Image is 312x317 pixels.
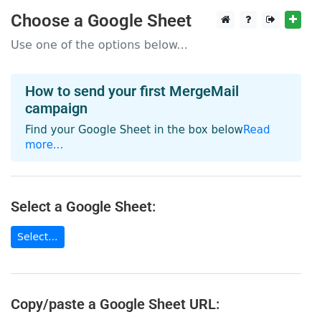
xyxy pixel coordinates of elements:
[11,37,301,52] p: Use one of the options below...
[11,11,301,32] h3: Choose a Google Sheet
[11,295,301,313] h4: Copy/paste a Google Sheet URL:
[25,82,287,117] h4: How to send your first MergeMail campaign
[11,226,65,248] a: Select...
[25,123,270,151] a: Read more...
[11,198,301,215] h4: Select a Google Sheet:
[25,123,287,153] p: Find your Google Sheet in the box below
